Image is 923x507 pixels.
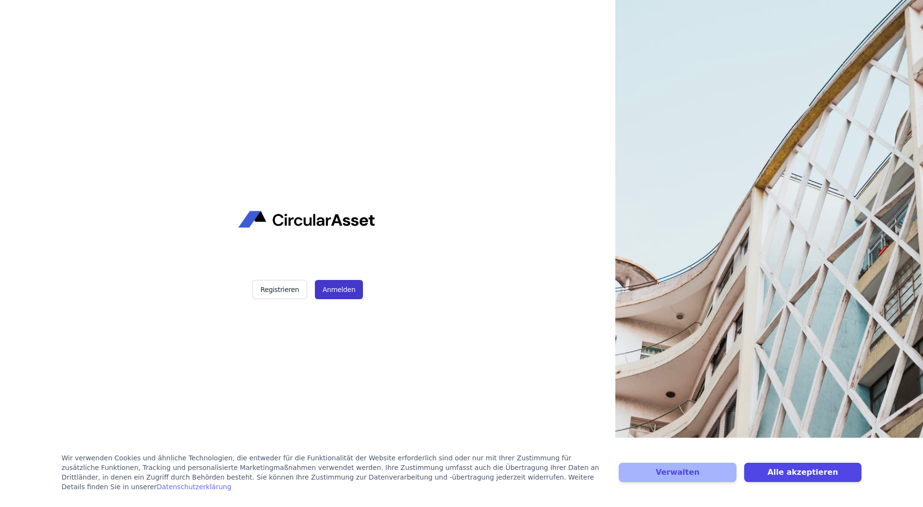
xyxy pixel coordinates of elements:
[744,463,861,482] button: Alle akzeptieren
[619,463,736,482] button: Verwalten
[315,280,363,299] button: Anmelden
[236,208,380,232] img: Concular
[62,453,607,492] div: Wir verwenden Cookies und ähnliche Technologien, die entweder für die Funktionalität der Website ...
[252,280,307,299] button: Registrieren
[157,483,231,491] a: Datenschutzerklärung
